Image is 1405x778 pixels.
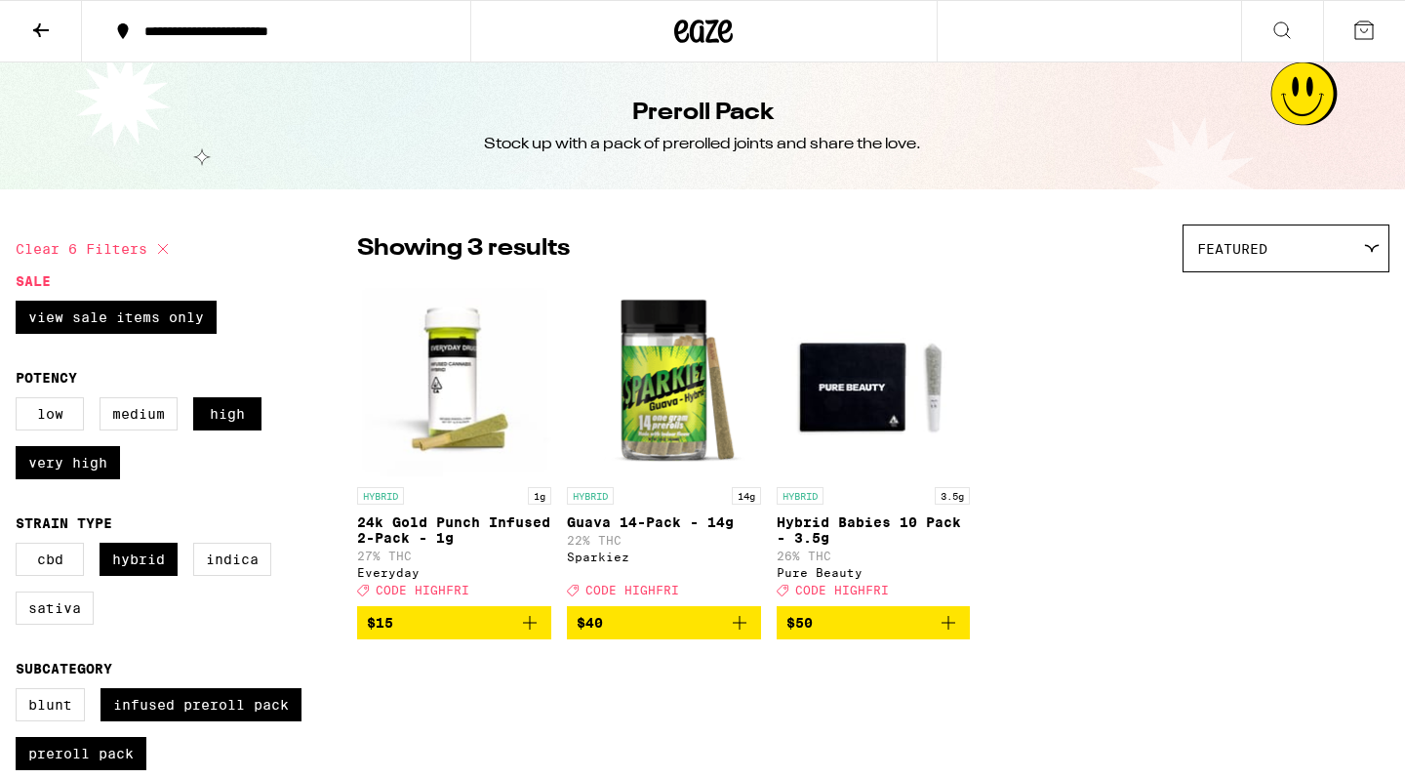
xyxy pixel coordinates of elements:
legend: Sale [16,273,51,289]
div: Everyday [357,566,551,579]
img: Everyday - 24k Gold Punch Infused 2-Pack - 1g [357,282,551,477]
span: CODE HIGHFRI [795,584,889,596]
h1: Preroll Pack [632,97,774,130]
span: $40 [577,615,603,631]
span: Hi. Need any help? [12,14,140,29]
button: Add to bag [357,606,551,639]
label: Blunt [16,688,85,721]
label: Hybrid [100,543,178,576]
div: Sparkiez [567,551,761,563]
button: Clear 6 filters [16,225,175,273]
p: 1g [528,487,551,505]
p: Hybrid Babies 10 Pack - 3.5g [777,514,971,546]
label: High [193,397,261,430]
a: Open page for Hybrid Babies 10 Pack - 3.5g from Pure Beauty [777,282,971,606]
label: Indica [193,543,271,576]
legend: Strain Type [16,515,112,531]
div: Stock up with a pack of prerolled joints and share the love. [484,134,921,155]
legend: Potency [16,370,77,386]
label: Sativa [16,592,94,625]
span: Featured [1197,241,1267,257]
a: Open page for 24k Gold Punch Infused 2-Pack - 1g from Everyday [357,282,551,606]
p: Guava 14-Pack - 14g [567,514,761,530]
p: HYBRID [357,487,404,505]
p: 26% THC [777,550,971,562]
div: Pure Beauty [777,566,971,579]
label: View Sale Items Only [16,301,217,334]
p: Showing 3 results [357,232,570,266]
a: Open page for Guava 14-Pack - 14g from Sparkiez [567,282,761,606]
p: HYBRID [777,487,823,505]
p: HYBRID [567,487,614,505]
span: $50 [786,615,813,631]
p: 24k Gold Punch Infused 2-Pack - 1g [357,514,551,546]
button: Add to bag [777,606,971,639]
label: Medium [100,397,178,430]
span: CODE HIGHFRI [585,584,679,596]
span: $15 [367,615,393,631]
span: CODE HIGHFRI [376,584,469,596]
label: Preroll Pack [16,737,146,770]
button: Add to bag [567,606,761,639]
p: 22% THC [567,534,761,547]
p: 14g [732,487,761,505]
img: Sparkiez - Guava 14-Pack - 14g [567,282,761,477]
img: Pure Beauty - Hybrid Babies 10 Pack - 3.5g [777,282,971,477]
p: 27% THC [357,550,551,562]
legend: Subcategory [16,661,112,676]
label: Infused Preroll Pack [100,688,301,721]
label: CBD [16,543,84,576]
label: Very High [16,446,120,479]
p: 3.5g [935,487,970,505]
label: Low [16,397,84,430]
